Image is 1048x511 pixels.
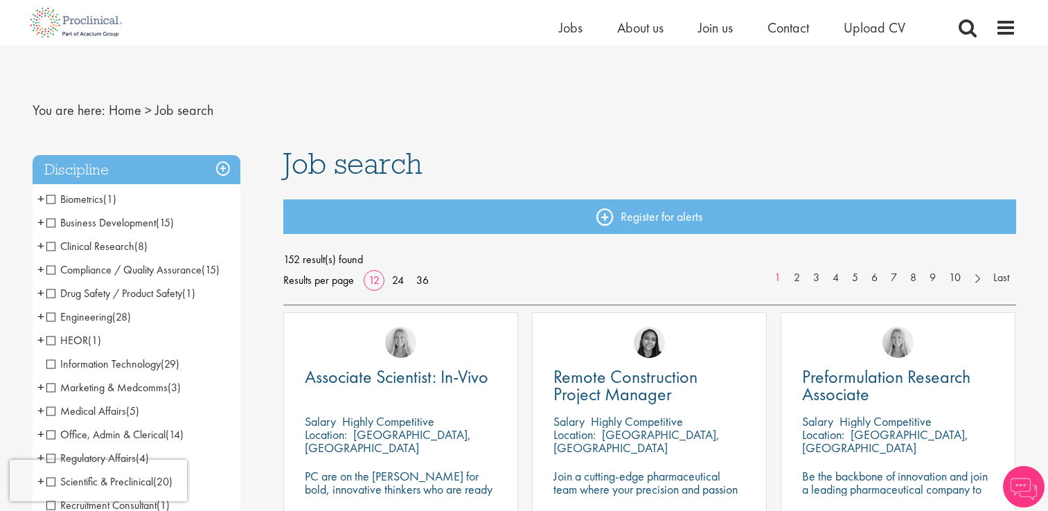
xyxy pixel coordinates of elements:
a: 8 [903,270,923,286]
span: Drug Safety / Product Safety [46,286,182,301]
span: (15) [202,262,220,277]
span: > [145,101,152,119]
span: Engineering [46,310,112,324]
span: Marketing & Medcomms [46,380,181,395]
span: Compliance / Quality Assurance [46,262,220,277]
h3: Discipline [33,155,240,185]
a: 4 [826,270,846,286]
span: (5) [126,404,139,418]
span: Medical Affairs [46,404,126,418]
span: Biometrics [46,192,103,206]
span: + [37,447,44,468]
span: + [37,235,44,256]
span: (1) [103,192,116,206]
span: + [37,330,44,350]
a: 10 [942,270,968,286]
span: (3) [168,380,181,395]
span: + [37,400,44,421]
span: Compliance / Quality Assurance [46,262,202,277]
p: Highly Competitive [591,413,683,429]
span: Biometrics [46,192,116,206]
a: About us [617,19,664,37]
p: [GEOGRAPHIC_DATA], [GEOGRAPHIC_DATA] [802,427,968,456]
a: Contact [767,19,809,37]
a: 12 [364,273,384,287]
a: Associate Scientist: In-Vivo [305,368,497,386]
p: Highly Competitive [840,413,932,429]
span: Business Development [46,215,174,230]
a: Join us [698,19,733,37]
a: Upload CV [844,19,905,37]
span: (28) [112,310,131,324]
span: You are here: [33,101,105,119]
span: Salary [553,413,585,429]
span: Salary [802,413,833,429]
iframe: reCAPTCHA [10,460,187,501]
span: + [37,283,44,303]
span: + [37,188,44,209]
span: Location: [553,427,596,442]
a: 9 [923,270,943,286]
span: (8) [134,239,148,253]
a: Last [986,270,1016,286]
span: Preformulation Research Associate [802,365,970,406]
span: Salary [305,413,336,429]
span: Marketing & Medcomms [46,380,168,395]
span: Clinical Research [46,239,134,253]
span: Location: [305,427,347,442]
span: Information Technology [46,357,161,371]
img: Shannon Briggs [882,327,914,358]
a: 6 [864,270,885,286]
p: [GEOGRAPHIC_DATA], [GEOGRAPHIC_DATA] [553,427,720,456]
img: Chatbot [1003,466,1045,508]
img: Shannon Briggs [385,327,416,358]
a: 2 [787,270,807,286]
span: + [37,377,44,397]
a: breadcrumb link [109,101,141,119]
span: Job search [283,145,423,182]
span: Job search [155,101,213,119]
span: Engineering [46,310,131,324]
a: 1 [767,270,788,286]
img: Eloise Coly [634,327,665,358]
span: Business Development [46,215,156,230]
span: Office, Admin & Clerical [46,427,166,442]
span: Information Technology [46,357,179,371]
span: + [37,306,44,327]
span: (29) [161,357,179,371]
span: + [37,212,44,233]
span: + [37,424,44,445]
span: Remote Construction Project Manager [553,365,698,406]
span: (15) [156,215,174,230]
span: Regulatory Affairs [46,451,149,465]
span: Clinical Research [46,239,148,253]
a: Preformulation Research Associate [802,368,994,403]
span: (1) [88,333,101,348]
a: 24 [387,273,409,287]
span: HEOR [46,333,88,348]
span: Associate Scientist: In-Vivo [305,365,488,388]
span: Office, Admin & Clerical [46,427,184,442]
a: 3 [806,270,826,286]
p: [GEOGRAPHIC_DATA], [GEOGRAPHIC_DATA] [305,427,471,456]
a: Remote Construction Project Manager [553,368,745,403]
span: (14) [166,427,184,442]
span: Medical Affairs [46,404,139,418]
a: 7 [884,270,904,286]
span: 152 result(s) found [283,249,1016,270]
span: Drug Safety / Product Safety [46,286,195,301]
p: Highly Competitive [342,413,434,429]
span: Results per page [283,270,354,291]
span: HEOR [46,333,101,348]
a: 5 [845,270,865,286]
span: Jobs [559,19,583,37]
span: (4) [136,451,149,465]
a: 36 [411,273,434,287]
